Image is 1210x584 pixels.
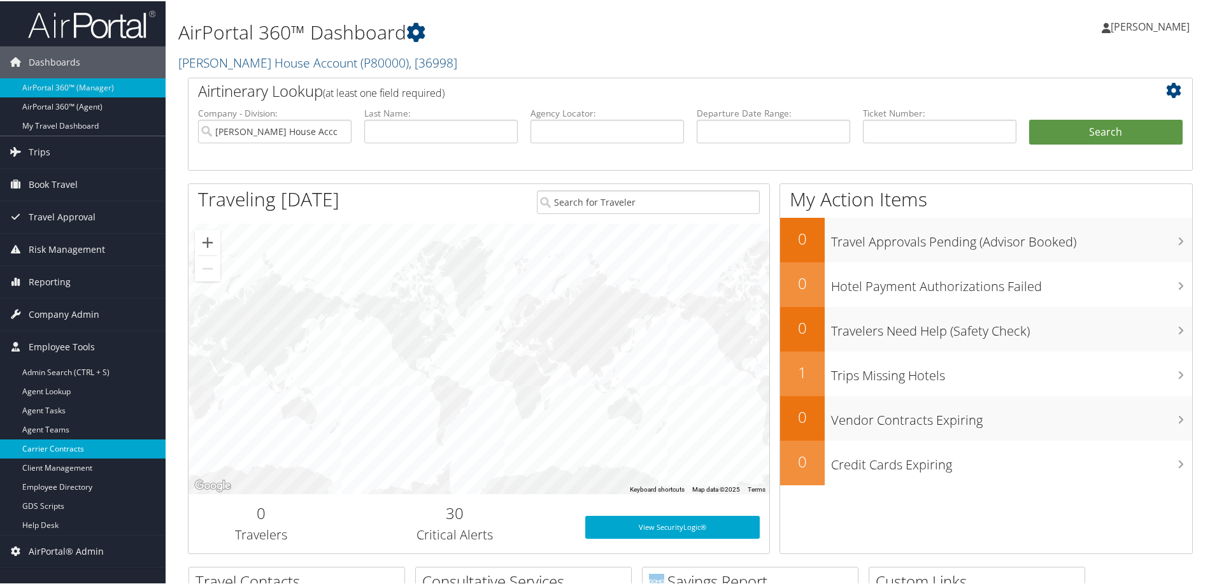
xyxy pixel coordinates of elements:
[831,225,1192,250] h3: Travel Approvals Pending (Advisor Booked)
[409,53,457,70] span: , [ 36998 ]
[831,448,1192,473] h3: Credit Cards Expiring
[198,525,324,543] h3: Travelers
[29,534,104,566] span: AirPortal® Admin
[585,515,760,538] a: View SecurityLogic®
[780,217,1192,261] a: 0Travel Approvals Pending (Advisor Booked)
[748,485,765,492] a: Terms (opens in new tab)
[780,261,1192,306] a: 0Hotel Payment Authorizations Failed
[29,297,99,329] span: Company Admin
[29,135,50,167] span: Trips
[198,79,1099,101] h2: Airtinerary Lookup
[831,359,1192,383] h3: Trips Missing Hotels
[863,106,1016,118] label: Ticket Number:
[192,476,234,493] img: Google
[178,53,457,70] a: [PERSON_NAME] House Account
[1102,6,1202,45] a: [PERSON_NAME]
[780,316,825,338] h2: 0
[198,185,339,211] h1: Traveling [DATE]
[29,330,95,362] span: Employee Tools
[195,229,220,254] button: Zoom in
[780,350,1192,395] a: 1Trips Missing Hotels
[692,485,740,492] span: Map data ©2025
[29,200,96,232] span: Travel Approval
[831,404,1192,428] h3: Vendor Contracts Expiring
[198,501,324,523] h2: 0
[780,271,825,293] h2: 0
[831,315,1192,339] h3: Travelers Need Help (Safety Check)
[343,525,566,543] h3: Critical Alerts
[29,167,78,199] span: Book Travel
[29,232,105,264] span: Risk Management
[29,265,71,297] span: Reporting
[195,255,220,280] button: Zoom out
[780,360,825,382] h2: 1
[780,439,1192,484] a: 0Credit Cards Expiring
[780,450,825,471] h2: 0
[780,185,1192,211] h1: My Action Items
[780,227,825,248] h2: 0
[323,85,445,99] span: (at least one field required)
[530,106,684,118] label: Agency Locator:
[780,395,1192,439] a: 0Vendor Contracts Expiring
[1029,118,1183,144] button: Search
[697,106,850,118] label: Departure Date Range:
[630,484,685,493] button: Keyboard shortcuts
[780,306,1192,350] a: 0Travelers Need Help (Safety Check)
[178,18,861,45] h1: AirPortal 360™ Dashboard
[28,8,155,38] img: airportal-logo.png
[192,476,234,493] a: Open this area in Google Maps (opens a new window)
[364,106,518,118] label: Last Name:
[1111,18,1190,32] span: [PERSON_NAME]
[537,189,760,213] input: Search for Traveler
[343,501,566,523] h2: 30
[780,405,825,427] h2: 0
[198,106,352,118] label: Company - Division:
[29,45,80,77] span: Dashboards
[831,270,1192,294] h3: Hotel Payment Authorizations Failed
[360,53,409,70] span: ( P80000 )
